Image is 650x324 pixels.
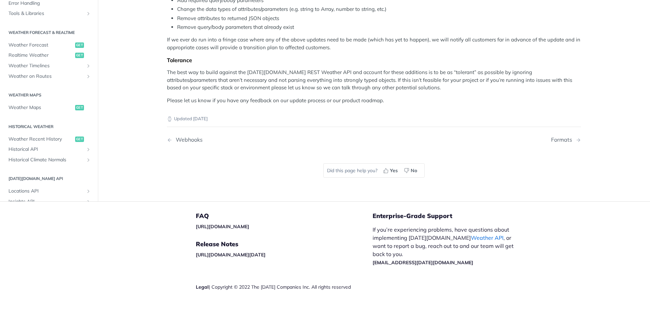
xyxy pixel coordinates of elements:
a: Weather Forecastget [5,40,93,50]
span: Tools & Libraries [8,10,84,17]
button: No [401,165,421,176]
p: Updated [DATE] [167,115,581,122]
span: Historical API [8,146,84,153]
a: Weather Recent Historyget [5,134,93,144]
h2: Weather Maps [5,92,93,98]
span: Weather on Routes [8,73,84,80]
div: Formats [551,137,576,143]
a: Insights APIShow subpages for Insights API [5,197,93,207]
a: Weather API [471,234,503,241]
a: [URL][DOMAIN_NAME] [196,223,249,230]
span: Weather Maps [8,104,73,111]
span: Yes [390,167,398,174]
h5: Enterprise-Grade Support [373,212,532,220]
button: Show subpages for Tools & Libraries [86,11,91,16]
p: If we ever do run into a fringe case where any of the above updates need to be made (which has ye... [167,36,581,51]
a: [EMAIL_ADDRESS][DATE][DOMAIN_NAME] [373,259,473,266]
a: Next Page: Formats [551,137,581,143]
li: Remove query/body parameters that already exist [177,23,581,31]
h2: [DATE][DOMAIN_NAME] API [5,176,93,182]
a: Historical APIShow subpages for Historical API [5,144,93,155]
span: No [411,167,417,174]
span: Realtime Weather [8,52,73,59]
li: Remove attributes to returned JSON objects [177,15,581,22]
div: Tolerance [167,57,581,64]
a: Weather Mapsget [5,103,93,113]
button: Show subpages for Weather on Routes [86,74,91,79]
span: get [75,42,84,48]
button: Show subpages for Weather Timelines [86,63,91,69]
button: Show subpages for Locations API [86,188,91,194]
nav: Pagination Controls [167,130,581,150]
a: Locations APIShow subpages for Locations API [5,186,93,196]
span: Weather Recent History [8,136,73,143]
button: Show subpages for Historical API [86,147,91,152]
button: Show subpages for Insights API [86,199,91,204]
a: Realtime Weatherget [5,51,93,61]
h2: Historical Weather [5,124,93,130]
span: Locations API [8,188,84,195]
h2: Weather Forecast & realtime [5,30,93,36]
p: The best way to build against the [DATE][DOMAIN_NAME] REST Weather API and account for these addi... [167,69,581,92]
a: Weather on RoutesShow subpages for Weather on Routes [5,71,93,82]
span: get [75,137,84,142]
span: Historical Climate Normals [8,157,84,163]
div: Webhooks [172,137,203,143]
h5: Release Notes [196,240,373,248]
span: get [75,105,84,110]
span: get [75,53,84,58]
p: If you’re experiencing problems, have questions about implementing [DATE][DOMAIN_NAME] , or want ... [373,226,521,266]
div: Did this page help you? [323,163,425,178]
a: Weather TimelinesShow subpages for Weather Timelines [5,61,93,71]
li: Change the data types of attributes/parameters (e.g. string to Array, number to string, etc.) [177,5,581,13]
a: Tools & LibrariesShow subpages for Tools & Libraries [5,8,93,19]
h5: FAQ [196,212,373,220]
span: Weather Timelines [8,62,84,69]
a: Previous Page: Webhooks [167,137,344,143]
button: Show subpages for Historical Climate Normals [86,157,91,163]
div: | Copyright © 2022 The [DATE] Companies Inc. All rights reserved [196,284,373,290]
span: Weather Forecast [8,42,73,49]
a: Legal [196,284,209,290]
span: Insights API [8,198,84,205]
a: Historical Climate NormalsShow subpages for Historical Climate Normals [5,155,93,165]
button: Yes [381,165,401,176]
p: Please let us know if you have any feedback on our update process or our product roadmap. [167,97,581,105]
a: [URL][DOMAIN_NAME][DATE] [196,252,266,258]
